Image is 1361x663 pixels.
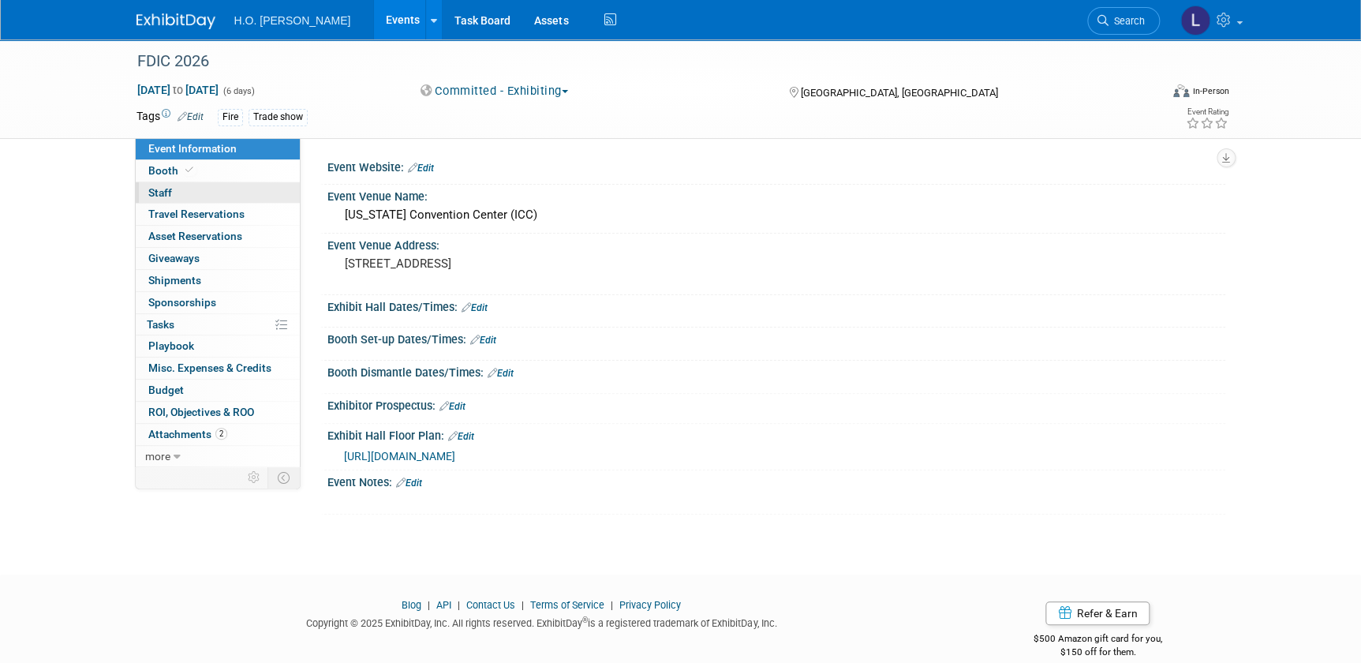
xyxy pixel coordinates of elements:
a: Booth [136,160,300,182]
div: Exhibitor Prospectus: [327,394,1225,414]
a: Contact Us [466,599,515,611]
a: Playbook [136,335,300,357]
a: Edit [462,302,488,313]
span: ROI, Objectives & ROO [148,406,254,418]
button: Committed - Exhibiting [415,83,574,99]
span: Giveaways [148,252,200,264]
div: $500 Amazon gift card for you, [970,622,1225,658]
td: Tags [136,108,204,126]
div: Copyright © 2025 ExhibitDay, Inc. All rights reserved. ExhibitDay is a registered trademark of Ex... [136,612,948,631]
span: Sponsorships [148,296,216,309]
a: Edit [408,163,434,174]
span: | [424,599,434,611]
div: Booth Dismantle Dates/Times: [327,361,1225,381]
span: Tasks [147,318,174,331]
div: Exhibit Hall Floor Plan: [327,424,1225,444]
span: Travel Reservations [148,208,245,220]
span: 2 [215,428,227,440]
img: Lynda Howard [1180,6,1210,36]
div: Event Notes: [327,470,1225,491]
div: Fire [218,109,243,125]
a: ROI, Objectives & ROO [136,402,300,423]
span: Misc. Expenses & Credits [148,361,271,374]
a: Event Information [136,138,300,159]
div: In-Person [1191,85,1228,97]
a: Staff [136,182,300,204]
div: Event Format [1067,82,1229,106]
a: Budget [136,380,300,401]
a: Edit [178,111,204,122]
img: Format-Inperson.png [1173,84,1189,97]
span: Budget [148,384,184,396]
span: [GEOGRAPHIC_DATA], [GEOGRAPHIC_DATA] [801,87,998,99]
span: Attachments [148,428,227,440]
div: Event Venue Address: [327,234,1225,253]
a: Blog [402,599,421,611]
a: Shipments [136,270,300,291]
a: Edit [439,401,466,412]
div: Exhibit Hall Dates/Times: [327,295,1225,316]
a: Edit [488,368,514,379]
a: Attachments2 [136,424,300,445]
span: | [518,599,528,611]
a: Sponsorships [136,292,300,313]
span: Event Information [148,142,237,155]
span: Booth [148,164,196,177]
a: Privacy Policy [619,599,681,611]
a: Search [1087,7,1160,35]
a: Terms of Service [530,599,604,611]
div: Trade show [249,109,308,125]
a: Tasks [136,314,300,335]
div: Booth Set-up Dates/Times: [327,328,1225,348]
span: | [454,599,464,611]
a: Refer & Earn [1045,601,1150,625]
i: Booth reservation complete [185,166,193,174]
span: Staff [148,186,172,199]
span: Asset Reservations [148,230,242,242]
span: [DATE] [DATE] [136,83,219,97]
span: | [607,599,617,611]
td: Personalize Event Tab Strip [241,467,268,488]
pre: [STREET_ADDRESS] [345,257,684,271]
div: FDIC 2026 [132,47,1136,76]
div: [US_STATE] Convention Center (ICC) [339,203,1213,227]
span: H.O. [PERSON_NAME] [234,14,351,27]
a: Edit [396,478,422,489]
a: Misc. Expenses & Credits [136,358,300,379]
a: Asset Reservations [136,226,300,247]
sup: ® [582,616,588,624]
a: Travel Reservations [136,204,300,225]
a: Giveaways [136,248,300,269]
img: ExhibitDay [136,13,215,29]
span: more [145,450,170,463]
td: Toggle Event Tabs [267,467,300,488]
span: Playbook [148,339,194,352]
span: Shipments [148,274,201,287]
a: API [436,599,451,611]
div: Event Rating [1185,108,1228,116]
div: Event Website: [327,155,1225,176]
a: more [136,446,300,467]
a: [URL][DOMAIN_NAME] [344,450,455,463]
a: Edit [448,431,474,442]
a: Edit [470,335,496,346]
div: Event Venue Name: [327,185,1225,204]
span: (6 days) [222,86,255,96]
div: $150 off for them. [970,646,1225,659]
span: to [170,84,185,96]
span: Search [1109,15,1145,27]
